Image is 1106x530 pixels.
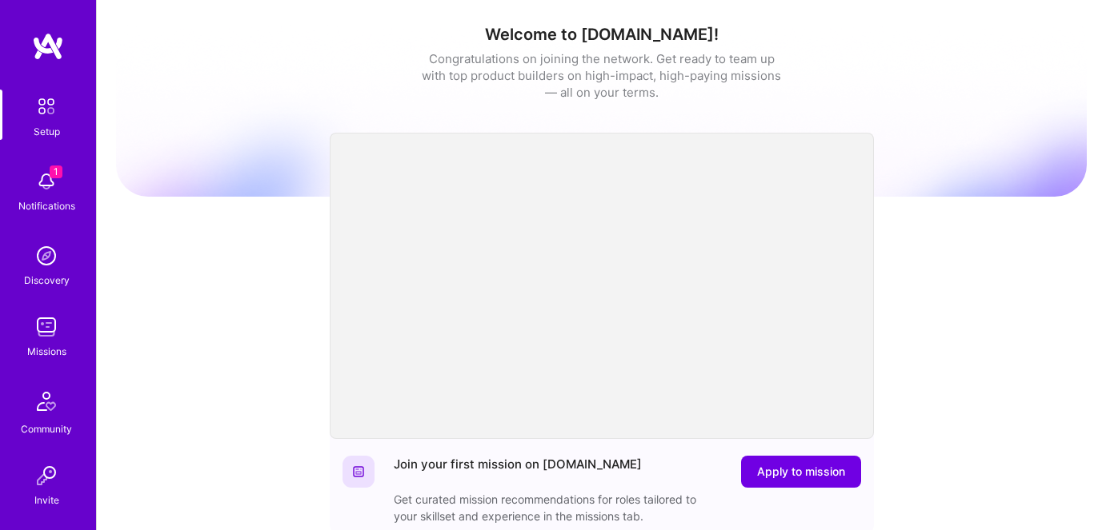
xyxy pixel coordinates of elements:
img: logo [32,32,64,61]
div: Join your first mission on [DOMAIN_NAME] [394,456,642,488]
div: Get curated mission recommendations for roles tailored to your skillset and experience in the mis... [394,491,714,524]
img: teamwork [30,311,62,343]
img: bell [30,165,62,197]
div: Discovery [24,272,70,289]
img: setup [30,90,63,123]
div: Congratulations on joining the network. Get ready to team up with top product builders on high-im... [422,50,782,101]
img: Website [352,465,365,478]
img: Community [27,382,66,420]
span: Apply to mission [757,464,845,480]
div: Missions [27,343,66,360]
div: Community [21,420,72,437]
iframe: video [330,133,874,439]
img: discovery [30,240,62,272]
button: Apply to mission [741,456,861,488]
h1: Welcome to [DOMAIN_NAME]! [116,25,1087,44]
div: Invite [34,492,59,508]
img: Invite [30,460,62,492]
div: Notifications [18,197,75,214]
span: 1 [50,165,62,178]
div: Setup [34,123,60,140]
